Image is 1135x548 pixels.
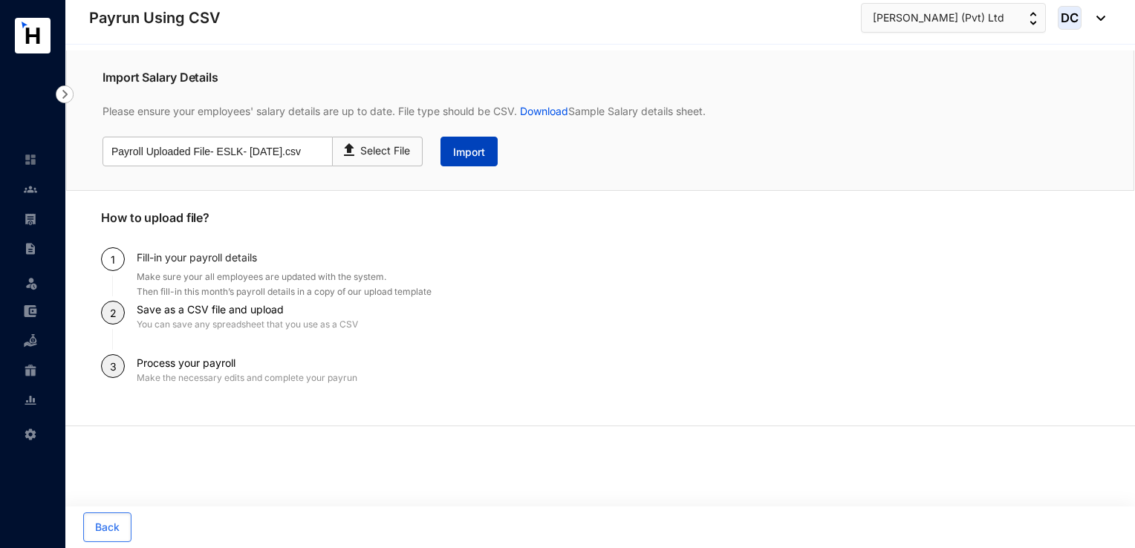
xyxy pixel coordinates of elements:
[137,302,296,317] div: Save as a CSV file and upload
[360,143,410,159] p: Select File
[137,371,1099,385] div: Make the necessary edits and complete your payrun
[24,364,37,377] img: gratuity-unselected.a8c340787eea3cf492d7.svg
[12,296,48,326] li: Expenses
[24,153,37,166] img: home-unselected.a29eae3204392db15eaf.svg
[89,7,221,28] p: Payrun Using CSV
[1061,12,1079,25] span: DC
[340,137,360,159] img: upload-icon.e7779a65feecae32d790bdb39620e36f.svg
[103,86,1098,137] p: Please ensure your employees' salary details are up to date. File type should be CSV. Sample Sala...
[24,304,37,318] img: expense-unselected.2edcf0507c847f3e9e96.svg
[111,253,115,266] span: 1
[83,512,131,542] button: Back
[24,242,37,255] img: contract-unselected.99e2b2107c0a7dd48938.svg
[12,174,48,204] li: Contacts
[1089,16,1105,21] img: dropdown-black.8e83cc76930a90b1a4fdb6d089b7bf3a.svg
[110,307,117,319] span: 2
[453,145,485,160] span: Import
[24,183,37,196] img: people-unselected.118708e94b43a90eceab.svg
[517,105,568,117] a: Download
[137,270,386,284] div: Make sure your all employees are updated with the system.
[24,334,37,348] img: loan-unselected.d74d20a04637f2d15ab5.svg
[24,212,37,226] img: payroll-unselected.b590312f920e76f0c668.svg
[24,275,39,290] img: leave-unselected.2934df6273408c3f84d9.svg
[12,204,48,234] li: Payroll
[101,209,1099,247] p: How to upload file?
[1030,12,1037,25] img: up-down-arrow.74152d26bf9780fbf563ca9c90304185.svg
[110,360,117,373] span: 3
[12,234,48,264] li: Contracts
[440,137,498,166] button: Import
[95,520,120,535] span: Back
[12,326,48,356] li: Loan
[12,356,48,385] li: Gratuity
[103,137,333,166] input: No file selected
[861,3,1046,33] button: [PERSON_NAME] (Pvt) Ltd
[137,284,1099,299] div: Then fill-in this month’s payroll details in a copy of our upload template
[137,246,398,284] div: Fill-in your payroll details
[24,428,37,441] img: settings-unselected.1febfda315e6e19643a1.svg
[12,145,48,174] li: Home
[24,394,37,407] img: report-unselected.e6a6b4230fc7da01f883.svg
[12,385,48,415] li: Reports
[103,68,1098,86] p: Import Salary Details
[137,317,1099,332] div: You can save any spreadsheet that you use as a CSV
[873,10,1004,26] span: [PERSON_NAME] (Pvt) Ltd
[137,356,247,371] div: Process your payroll
[56,85,74,103] img: nav-icon-right.af6afadce00d159da59955279c43614e.svg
